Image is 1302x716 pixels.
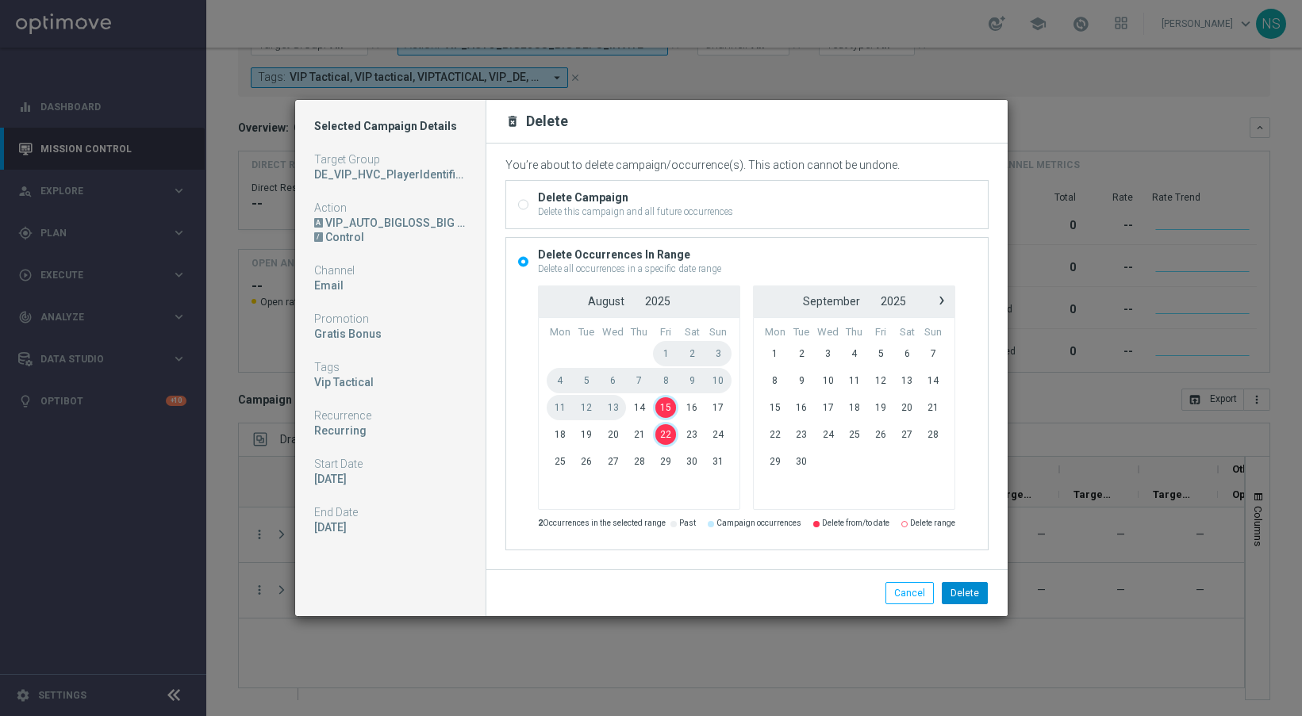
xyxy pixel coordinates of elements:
span: 31 [705,449,732,474]
span: 8 [762,368,789,393]
th: weekday [789,326,815,339]
span: 26 [574,449,600,474]
div: DN [314,230,467,244]
span: 13 [600,395,627,420]
span: 13 [893,368,920,393]
span: 16 [789,395,815,420]
button: Delete [942,582,988,604]
div: Email [314,278,467,293]
span: 27 [600,449,627,474]
div: Start Date [314,457,467,471]
span: 23 [678,422,705,447]
div: Delete all occurrences in a specific date range [538,262,721,276]
span: 15 [762,395,789,420]
th: weekday [841,326,867,339]
label: Delete range [910,517,955,530]
span: 9 [678,368,705,393]
div: Vip Tactical [314,375,467,389]
label: Past [679,517,696,530]
span: August [588,295,624,308]
span: 18 [547,422,574,447]
div: Control [325,230,466,244]
h1: Selected Campaign Details [314,119,467,133]
span: 6 [893,341,920,366]
span: 10 [815,368,842,393]
span: 4 [547,368,574,393]
span: 17 [705,395,732,420]
strong: 2 [538,519,543,527]
span: September [803,295,860,308]
span: › [931,290,952,311]
span: 21 [920,395,947,420]
span: 25 [841,422,867,447]
th: weekday [868,326,894,339]
span: 12 [868,368,894,393]
div: Delete Campaign [538,190,733,205]
div: Tags [314,360,467,374]
bs-datepicker-navigation-view: ​ ​ ​ [542,291,736,312]
span: 28 [920,422,947,447]
div: Action [314,201,467,215]
th: weekday [547,326,574,339]
span: 24 [705,422,732,447]
span: 29 [653,449,679,474]
label: Occurrences in the selected range [538,517,666,530]
span: 29 [762,449,789,474]
h2: Delete [526,112,568,131]
span: 24 [815,422,842,447]
span: 20 [893,395,920,420]
button: August [578,291,635,312]
div: 15 Aug 2025, Friday [314,472,467,486]
span: 22 [762,422,789,447]
span: 5 [868,341,894,366]
span: 28 [626,449,652,474]
span: 1 [762,341,789,366]
div: 22 Aug 2025, Friday [314,520,467,534]
div: Recurrence [314,408,467,423]
span: 5 [574,368,600,393]
th: weekday [762,326,789,339]
span: 2 [678,341,705,366]
span: 14 [626,395,652,420]
th: weekday [815,326,842,339]
span: 11 [841,368,867,393]
div: VIP_AUTO_BIGLOSS_BIG DEPS_INVITE [314,216,467,230]
th: weekday [920,326,947,339]
bs-datepicker-navigation-view: ​ ​ ​ [757,291,951,312]
div: Target Group [314,152,467,167]
span: 3 [815,341,842,366]
span: 4 [841,341,867,366]
span: 16 [678,395,705,420]
th: weekday [678,326,705,339]
span: 15 [653,395,679,420]
div: A [314,218,324,228]
th: weekday [653,326,679,339]
div: VIP_AUTO_BIGLOSS_BIG DEPS_INVITE [325,216,466,230]
span: 7 [626,368,652,393]
span: 3 [705,341,732,366]
span: 21 [626,422,652,447]
span: 19 [574,422,600,447]
div: Delete this campaign and all future occurrences [538,205,733,219]
button: Cancel [885,582,934,604]
span: 9 [789,368,815,393]
button: › [931,291,951,312]
span: 22 [653,422,679,447]
span: 30 [678,449,705,474]
span: 2025 [645,295,670,308]
span: 27 [893,422,920,447]
span: 2025 [881,295,906,308]
span: 2 [789,341,815,366]
div: You’re about to delete campaign/occurrence(s). This action cannot be undone. [505,159,989,172]
span: 14 [920,368,947,393]
span: 11 [547,395,574,420]
button: September [793,291,870,312]
th: weekday [600,326,627,339]
bs-daterangepicker-inline-container: calendar [538,285,955,510]
i: delete_forever [505,114,520,128]
th: weekday [626,326,652,339]
span: 10 [705,368,732,393]
th: weekday [574,326,600,339]
span: 6 [600,368,627,393]
th: weekday [705,326,732,339]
